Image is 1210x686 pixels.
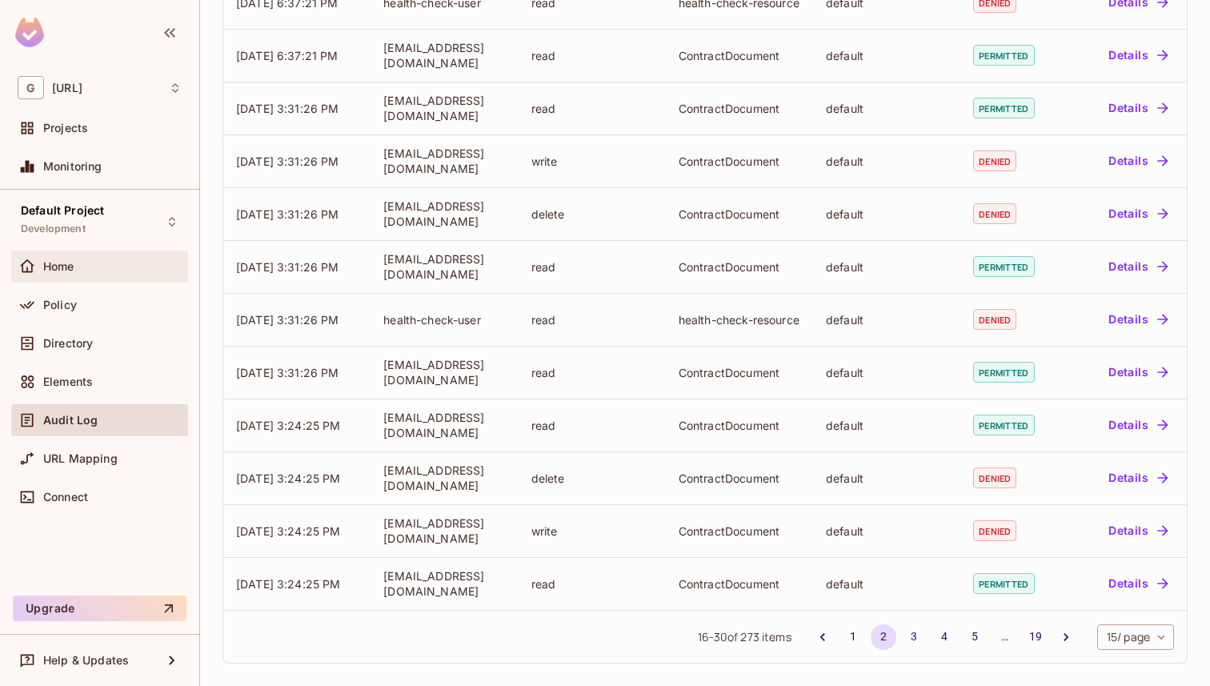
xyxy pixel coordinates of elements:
div: [EMAIL_ADDRESS][DOMAIN_NAME] [383,516,505,546]
span: URL Mapping [43,452,118,465]
button: Details [1102,465,1174,491]
div: read [531,101,653,116]
button: Details [1102,412,1174,438]
div: default [826,207,948,222]
span: permitted [973,45,1034,66]
div: health-check-resource [679,312,800,327]
div: delete [531,207,653,222]
div: [EMAIL_ADDRESS][DOMAIN_NAME] [383,40,505,70]
span: Connect [43,491,88,503]
span: Directory [43,337,93,350]
div: read [531,259,653,275]
button: Details [1102,307,1174,332]
div: ContractDocument [679,418,800,433]
button: Details [1102,254,1174,279]
span: [DATE] 3:31:26 PM [236,102,339,115]
span: Help & Updates [43,654,129,667]
button: Details [1102,148,1174,174]
div: delete [531,471,653,486]
div: ContractDocument [679,48,800,63]
div: [EMAIL_ADDRESS][DOMAIN_NAME] [383,410,505,440]
span: Policy [43,299,77,311]
div: read [531,576,653,592]
span: [DATE] 6:37:21 PM [236,49,339,62]
div: ContractDocument [679,154,800,169]
div: [EMAIL_ADDRESS][DOMAIN_NAME] [383,199,505,229]
div: read [531,48,653,63]
button: Details [1102,42,1174,68]
div: ContractDocument [679,259,800,275]
button: Go to page 5 [962,624,988,650]
button: Go to next page [1053,624,1079,650]
div: [EMAIL_ADDRESS][DOMAIN_NAME] [383,568,505,599]
div: 15 / page [1097,624,1174,650]
span: permitted [973,573,1034,594]
div: ContractDocument [679,471,800,486]
span: G [18,76,44,99]
div: default [826,365,948,380]
span: [DATE] 3:31:26 PM [236,260,339,274]
div: read [531,312,653,327]
button: Go to page 1 [840,624,866,650]
div: ContractDocument [679,101,800,116]
button: Details [1102,571,1174,596]
span: Default Project [21,204,104,217]
span: Workspace: genworx.ai [52,82,82,94]
div: [EMAIL_ADDRESS][DOMAIN_NAME] [383,357,505,387]
div: write [531,154,653,169]
span: denied [973,203,1016,224]
span: permitted [973,256,1034,277]
div: ContractDocument [679,207,800,222]
span: [DATE] 3:24:25 PM [236,524,341,538]
span: Monitoring [43,160,102,173]
div: default [826,312,948,327]
div: default [826,524,948,539]
div: default [826,418,948,433]
div: [EMAIL_ADDRESS][DOMAIN_NAME] [383,463,505,493]
span: Projects [43,122,88,134]
button: page 2 [871,624,896,650]
span: [DATE] 3:24:25 PM [236,419,341,432]
span: denied [973,309,1016,330]
span: [DATE] 3:31:26 PM [236,313,339,327]
button: Details [1102,95,1174,121]
div: default [826,101,948,116]
div: ContractDocument [679,576,800,592]
div: read [531,418,653,433]
img: SReyMgAAAABJRU5ErkJggg== [15,18,44,47]
span: permitted [973,98,1034,118]
span: 16 - 30 of 273 items [698,628,791,646]
div: default [826,471,948,486]
span: [DATE] 3:31:26 PM [236,366,339,379]
span: Elements [43,375,93,388]
div: [EMAIL_ADDRESS][DOMAIN_NAME] [383,146,505,176]
nav: pagination navigation [807,624,1081,650]
button: Go to page 19 [1023,624,1048,650]
button: Details [1102,201,1174,227]
span: denied [973,150,1016,171]
div: write [531,524,653,539]
div: [EMAIL_ADDRESS][DOMAIN_NAME] [383,93,505,123]
div: default [826,48,948,63]
span: [DATE] 3:31:26 PM [236,154,339,168]
span: Home [43,260,74,273]
div: default [826,576,948,592]
span: permitted [973,362,1034,383]
span: denied [973,520,1016,541]
span: permitted [973,415,1034,435]
span: Development [21,223,86,235]
div: … [992,628,1018,644]
div: ContractDocument [679,365,800,380]
span: denied [973,467,1016,488]
span: [DATE] 3:24:25 PM [236,577,341,591]
div: default [826,154,948,169]
div: default [826,259,948,275]
div: read [531,365,653,380]
span: Audit Log [43,414,98,427]
div: [EMAIL_ADDRESS][DOMAIN_NAME] [383,251,505,282]
button: Go to page 4 [932,624,957,650]
button: Go to page 3 [901,624,927,650]
div: health-check-user [383,312,505,327]
button: Details [1102,518,1174,544]
div: ContractDocument [679,524,800,539]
